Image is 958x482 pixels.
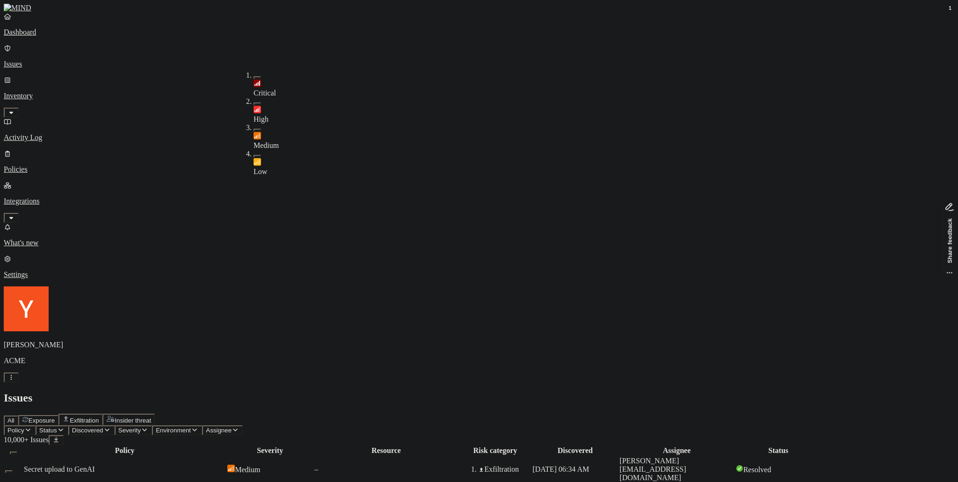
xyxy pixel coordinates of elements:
[39,427,57,434] span: Status
[4,341,954,349] p: [PERSON_NAME]
[4,92,954,100] p: Inventory
[460,446,531,455] div: Risk category
[4,286,49,331] img: Yoav Shaked
[4,239,954,247] p: What's new
[4,12,954,37] a: Dashboard
[4,357,954,365] p: ACME
[4,76,954,116] a: Inventory
[743,466,771,474] span: Resolved
[70,417,99,424] span: Exfiltration
[479,465,531,474] div: Exfiltration
[118,427,141,434] span: Severity
[314,465,318,473] span: –
[254,80,261,87] img: severity-critical
[4,197,954,205] p: Integrations
[254,158,261,166] img: severity-low
[4,117,954,142] a: Activity Log
[254,115,269,123] span: High
[4,165,954,174] p: Policies
[4,4,954,12] a: MIND
[24,446,225,455] div: Policy
[254,106,261,113] img: severity-high
[533,465,589,473] span: [DATE] 06:34 AM
[254,89,276,97] span: Critical
[314,446,458,455] div: Resource
[4,223,954,247] a: What's new
[24,465,95,473] span: Secret upload to GenAI
[115,417,151,424] span: Insider threat
[235,466,260,474] span: Medium
[4,270,954,279] p: Settings
[5,470,13,473] button: Select row
[206,427,232,434] span: Assignee
[620,457,686,482] span: [PERSON_NAME][EMAIL_ADDRESS][DOMAIN_NAME]
[227,446,312,455] div: Severity
[10,452,17,454] button: Select all
[4,181,954,221] a: Integrations
[4,392,954,404] h2: Issues
[72,427,103,434] span: Discovered
[4,149,954,174] a: Policies
[533,446,618,455] div: Discovered
[254,141,279,149] span: Medium
[227,465,235,472] img: severity-medium
[4,436,49,444] span: 10,000+ Issues
[4,28,954,37] p: Dashboard
[620,446,734,455] div: Assignee
[254,168,267,175] span: Low
[736,465,743,472] img: status-resolved
[156,427,191,434] span: Environment
[4,44,954,68] a: Issues
[7,417,15,424] span: All
[7,427,24,434] span: Policy
[4,60,954,68] p: Issues
[29,417,55,424] span: Exposure
[946,4,954,12] div: 1
[254,132,261,139] img: severity-medium
[4,133,954,142] p: Activity Log
[4,255,954,279] a: Settings
[736,446,821,455] div: Status
[4,4,31,12] img: MIND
